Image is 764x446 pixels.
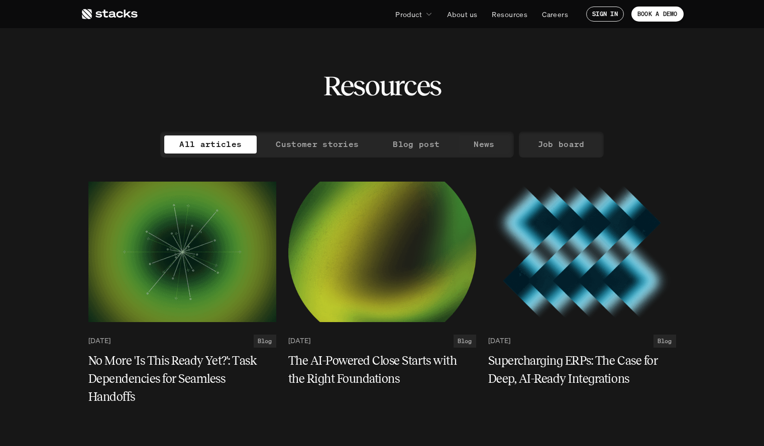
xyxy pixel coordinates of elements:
p: [DATE] [88,337,111,345]
a: All articles [164,135,257,154]
a: Privacy Policy [151,45,194,53]
a: BOOK A DEMO [631,7,684,22]
h2: Blog [658,338,672,345]
p: Resources [492,9,527,20]
p: SIGN IN [592,11,618,18]
h5: Supercharging ERPs: The Case for Deep, AI-Ready Integrations [488,352,664,388]
p: Blog post [393,137,440,152]
p: BOOK A DEMO [637,11,678,18]
a: Supercharging ERPs: The Case for Deep, AI-Ready Integrations [488,352,676,388]
a: Job board [523,135,600,154]
a: Careers [536,5,574,23]
p: Product [395,9,422,20]
h2: Resources [323,70,441,101]
p: [DATE] [488,337,510,345]
a: Resources [486,5,533,23]
h5: No More 'Is This Ready Yet?': Task Dependencies for Seamless Handoffs [88,352,264,406]
h2: Blog [458,338,472,345]
p: Careers [542,9,568,20]
p: [DATE] [288,337,310,345]
a: The AI-Powered Close Starts with the Right Foundations [288,352,476,388]
p: Customer stories [276,137,359,152]
a: [DATE]Blog [488,335,676,348]
a: Blog post [378,135,455,154]
h2: Blog [258,338,272,345]
a: No More 'Is This Ready Yet?': Task Dependencies for Seamless Handoffs [88,352,276,406]
a: [DATE]Blog [288,335,476,348]
p: All articles [179,137,242,152]
h5: The AI-Powered Close Starts with the Right Foundations [288,352,464,388]
a: [DATE]Blog [88,335,276,348]
p: About us [447,9,477,20]
a: SIGN IN [586,7,624,22]
a: About us [441,5,483,23]
p: News [474,137,494,152]
a: Customer stories [261,135,374,154]
a: News [459,135,509,154]
p: Job board [538,137,585,152]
